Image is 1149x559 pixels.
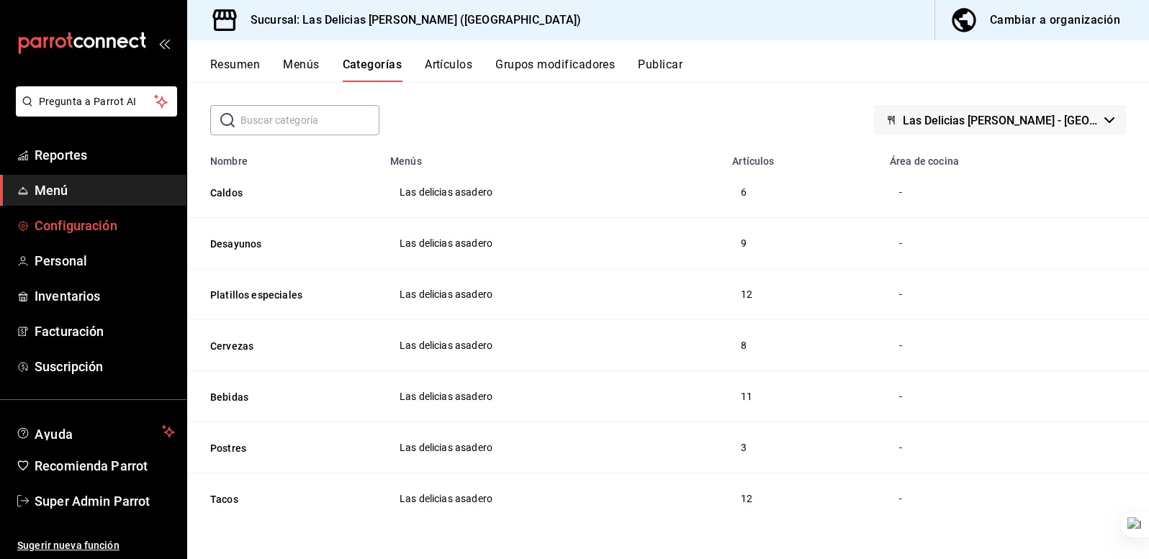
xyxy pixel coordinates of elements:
[400,442,706,453] span: Las delicias asadero
[35,286,175,306] span: Inventarios
[35,423,156,440] span: Ayuda
[898,337,1126,353] div: -
[425,58,472,82] button: Artículos
[724,269,881,320] td: 12
[898,440,1126,455] div: -
[400,340,706,350] span: Las delicias asadero
[382,147,724,167] th: Menús
[35,181,175,200] span: Menú
[10,104,177,119] a: Pregunta a Parrot AI
[724,147,881,167] th: Artículos
[898,286,1126,302] div: -
[724,320,881,371] td: 8
[35,357,175,376] span: Suscripción
[35,145,175,165] span: Reportes
[898,235,1126,251] div: -
[210,492,354,506] button: Tacos
[283,58,319,82] button: Menús
[724,422,881,473] td: 3
[210,390,354,404] button: Bebidas
[210,186,354,200] button: Caldos
[187,147,382,167] th: Nombre
[158,37,170,49] button: open_drawer_menu
[898,388,1126,404] div: -
[724,167,881,218] td: 6
[881,147,1149,167] th: Área de cocina
[724,473,881,524] td: 12
[210,339,354,353] button: Cervezas
[724,371,881,422] td: 11
[898,184,1126,200] div: -
[400,187,706,197] span: Las delicias asadero
[35,456,175,476] span: Recomienda Parrot
[210,58,260,82] button: Resumen
[874,105,1126,135] button: Las Delicias [PERSON_NAME] - [GEOGRAPHIC_DATA]
[400,391,706,401] span: Las delicias asadero
[35,216,175,235] span: Configuración
[898,491,1126,506] div: -
[187,147,1149,524] table: categoriesTable
[638,58,682,82] button: Publicar
[39,94,155,109] span: Pregunta a Parrot AI
[17,538,175,553] span: Sugerir nueva función
[400,238,706,248] span: Las delicias asadero
[400,494,706,504] span: Las delicias asadero
[495,58,615,82] button: Grupos modificadores
[724,218,881,269] td: 9
[239,12,581,29] h3: Sucursal: Las Delicias [PERSON_NAME] ([GEOGRAPHIC_DATA])
[210,288,354,302] button: Platillos especiales
[240,106,379,135] input: Buscar categoría
[400,289,706,299] span: Las delicias asadero
[903,114,1099,127] span: Las Delicias [PERSON_NAME] - [GEOGRAPHIC_DATA]
[210,58,1149,82] div: navigation tabs
[16,86,177,117] button: Pregunta a Parrot AI
[210,441,354,455] button: Postres
[210,237,354,251] button: Desayunos
[343,58,402,82] button: Categorías
[35,491,175,511] span: Super Admin Parrot
[35,251,175,271] span: Personal
[35,322,175,341] span: Facturación
[990,10,1120,30] div: Cambiar a organización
